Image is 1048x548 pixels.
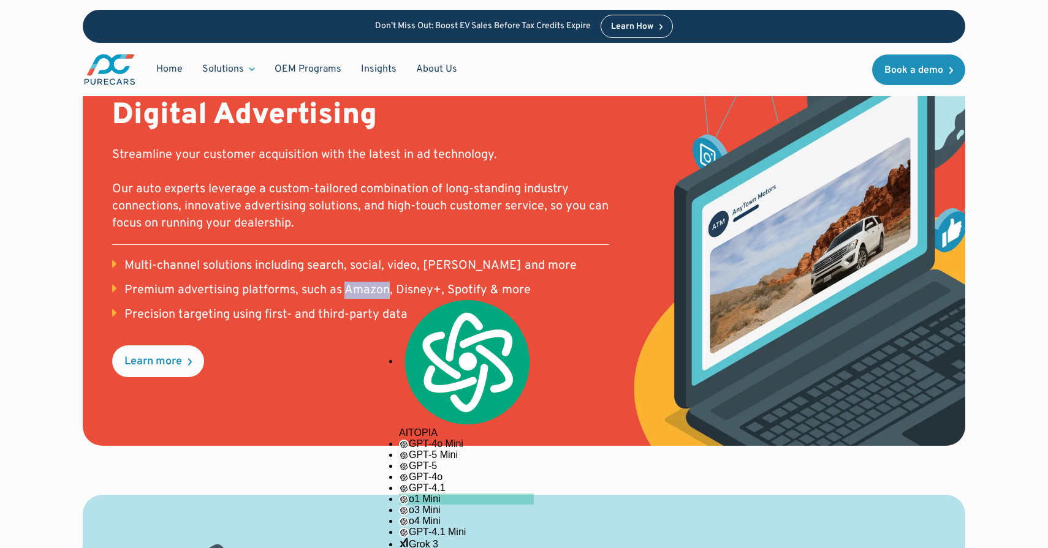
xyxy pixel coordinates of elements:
h2: Digital Advertising [112,99,377,134]
img: purecars logo [83,53,137,86]
a: Learn more [112,345,204,377]
img: gpt-black.svg [399,528,409,538]
div: Premium advertising platforms, such as Amazon, Disney+, Spotify & more [124,282,531,299]
div: o4 Mini [399,516,534,527]
div: GPT-4o Mini [399,438,534,449]
a: Home [146,58,192,81]
a: Insights [351,58,406,81]
div: GPT-5 [399,460,534,471]
a: OEM Programs [265,58,351,81]
div: GPT-4o [399,471,534,482]
a: main [83,53,137,86]
div: Book a demo [884,66,943,75]
div: Solutions [192,58,265,81]
div: AITOPIA [399,296,534,438]
div: Learn more [124,356,182,367]
a: About Us [406,58,467,81]
p: Streamline your customer acquisition with the latest in ad technology. Our auto experts leverage ... [112,146,609,232]
img: gpt-black.svg [399,440,409,449]
div: Multi-channel solutions including search, social, video, [PERSON_NAME] and more [124,257,577,274]
div: o3 Mini [399,505,534,516]
div: Solutions [202,62,244,76]
img: gpt-black.svg [399,484,409,494]
img: gpt-black.svg [399,462,409,471]
div: GPT-4.1 Mini [399,527,534,538]
div: Learn How [611,23,653,31]
img: gpt-black.svg [399,517,409,527]
img: gpt-black.svg [399,495,409,505]
div: GPT-4.1 [399,482,534,494]
img: logo.svg [399,296,534,427]
div: GPT-5 Mini [399,449,534,460]
img: gpt-black.svg [399,473,409,482]
a: Book a demo [872,54,965,85]
img: gpt-black.svg [399,451,409,460]
img: gpt-black.svg [399,506,409,516]
div: o1 Mini [399,494,534,505]
a: Learn How [601,15,674,38]
p: Don’t Miss Out: Boost EV Sales Before Tax Credits Expire [375,21,591,32]
div: Precision targeting using first- and third-party data [124,306,408,323]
